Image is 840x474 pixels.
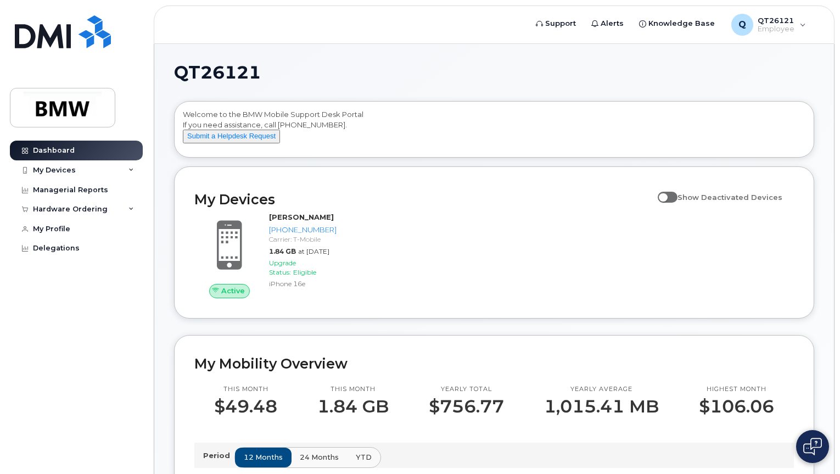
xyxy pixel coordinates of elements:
[214,385,277,394] p: This month
[269,259,296,276] span: Upgrade Status:
[214,397,277,416] p: $49.48
[183,109,805,153] div: Welcome to the BMW Mobile Support Desk Portal If you need assistance, call [PHONE_NUMBER].
[317,385,389,394] p: This month
[183,130,280,143] button: Submit a Helpdesk Request
[269,213,334,221] strong: [PERSON_NAME]
[269,279,337,288] div: iPhone 16e
[298,247,329,255] span: at [DATE]
[194,355,794,372] h2: My Mobility Overview
[293,268,316,276] span: Eligible
[544,397,659,416] p: 1,015.41 MB
[699,397,774,416] p: $106.06
[677,193,782,202] span: Show Deactivated Devices
[269,225,337,235] div: [PHONE_NUMBER]
[356,452,372,462] span: YTD
[269,235,337,244] div: Carrier: T-Mobile
[429,385,504,394] p: Yearly total
[183,131,280,140] a: Submit a Helpdesk Request
[803,438,822,455] img: Open chat
[317,397,389,416] p: 1.84 GB
[269,247,296,255] span: 1.84 GB
[658,187,667,196] input: Show Deactivated Devices
[544,385,659,394] p: Yearly average
[194,212,334,298] a: Active[PERSON_NAME][PHONE_NUMBER]Carrier: T-Mobile1.84 GBat [DATE]Upgrade Status:EligibleiPhone 16e
[174,64,261,81] span: QT26121
[429,397,504,416] p: $756.77
[203,450,234,461] p: Period
[194,191,652,208] h2: My Devices
[300,452,339,462] span: 24 months
[221,286,245,296] span: Active
[699,385,774,394] p: Highest month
